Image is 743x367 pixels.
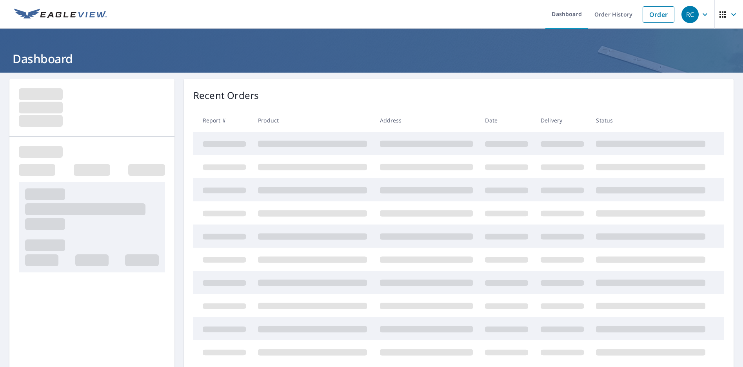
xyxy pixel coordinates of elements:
h1: Dashboard [9,51,734,67]
div: RC [681,6,699,23]
th: Delivery [534,109,590,132]
th: Status [590,109,712,132]
th: Address [374,109,479,132]
th: Report # [193,109,252,132]
th: Date [479,109,534,132]
img: EV Logo [14,9,107,20]
p: Recent Orders [193,88,259,102]
a: Order [643,6,674,23]
th: Product [252,109,373,132]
